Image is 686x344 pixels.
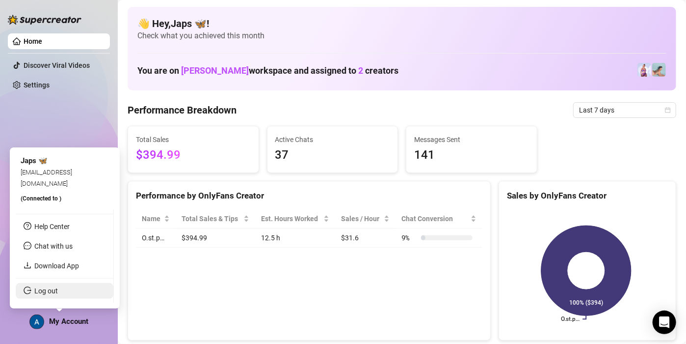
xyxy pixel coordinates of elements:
span: Japs 🦋 [21,156,48,165]
span: Messages Sent [414,134,529,145]
h4: Performance Breakdown [128,103,237,117]
span: Check what you achieved this month [137,30,666,41]
img: ACg8ocLKeIC3_pvjouK2VjQ-EUj-VjB5RcThMWK5jHEIWxKPENHGIA=s96-c [30,315,44,329]
span: calendar [665,107,671,113]
span: My Account [49,317,88,326]
h1: You are on workspace and assigned to creators [137,65,398,76]
img: O.st.p [637,63,651,77]
img: O.ST.P [652,63,666,77]
div: Open Intercom Messenger [653,311,676,334]
span: Total Sales & Tips [182,213,241,224]
span: 37 [275,146,390,165]
span: Sales / Hour [341,213,382,224]
td: 12.5 h [255,229,335,248]
span: Total Sales [136,134,251,145]
a: Download App [34,262,79,270]
span: [PERSON_NAME] [181,65,249,76]
div: Sales by OnlyFans Creator [507,189,668,202]
span: 141 [414,146,529,165]
a: Log out [34,287,58,295]
a: Home [24,37,42,45]
span: message [24,242,31,250]
th: Sales / Hour [335,209,396,229]
span: Chat with us [34,242,73,250]
img: logo-BBDzfeDw.svg [8,15,81,25]
span: 9 % [401,232,417,243]
span: Last 7 days [579,103,670,117]
text: O.st.p… [561,316,580,323]
span: Name [142,213,162,224]
div: Est. Hours Worked [261,213,321,224]
td: $31.6 [335,229,396,248]
th: Chat Conversion [396,209,482,229]
th: Total Sales & Tips [176,209,255,229]
span: 2 [358,65,363,76]
span: Active Chats [275,134,390,145]
a: Discover Viral Videos [24,61,90,69]
th: Name [136,209,176,229]
td: $394.99 [176,229,255,248]
a: Help Center [34,223,70,230]
span: (Connected to ) [21,195,61,202]
div: Performance by OnlyFans Creator [136,189,482,202]
span: [EMAIL_ADDRESS][DOMAIN_NAME] [21,169,72,187]
a: Settings [24,81,50,89]
h4: 👋 Hey, Japs 🦋 ! [137,17,666,30]
span: Chat Conversion [401,213,469,224]
td: O.st.p… [136,229,176,248]
span: $394.99 [136,146,251,165]
li: Log out [16,283,113,299]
